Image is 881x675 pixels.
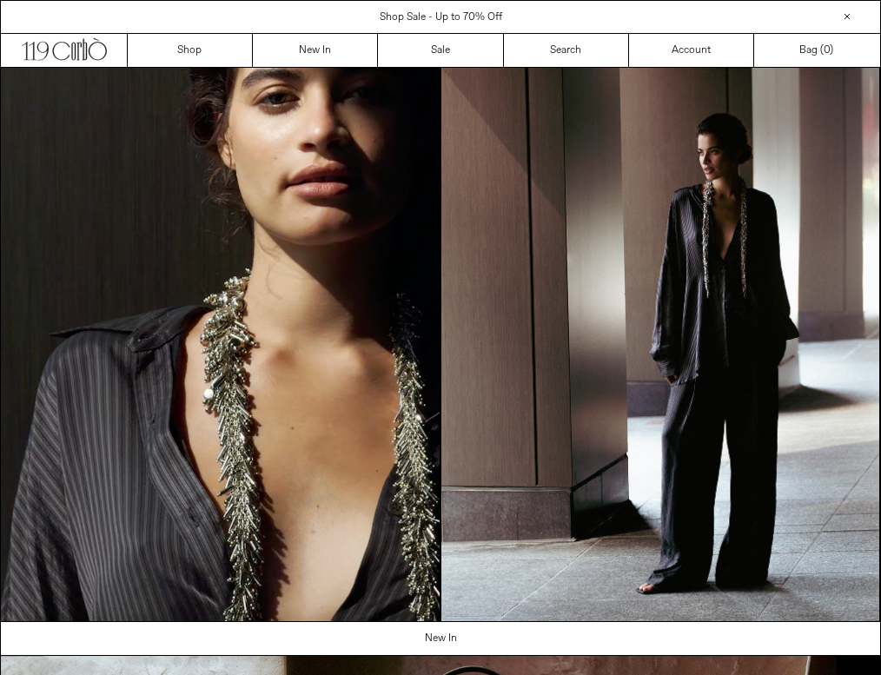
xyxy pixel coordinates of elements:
[824,43,833,58] span: )
[504,34,629,67] a: Search
[380,10,502,24] a: Shop Sale - Up to 70% Off
[629,34,754,67] a: Account
[1,612,440,625] a: Your browser does not support the video tag.
[128,34,253,67] a: Shop
[824,43,830,57] span: 0
[754,34,879,67] a: Bag ()
[378,34,503,67] a: Sale
[1,68,440,621] video: Your browser does not support the video tag.
[1,622,881,655] a: New In
[253,34,378,67] a: New In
